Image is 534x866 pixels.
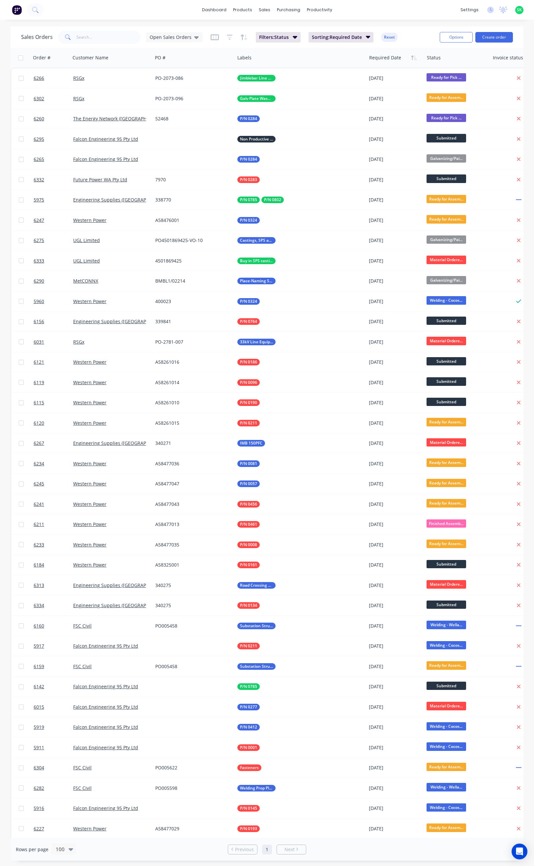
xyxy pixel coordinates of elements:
a: 6247 [34,210,73,230]
span: 6267 [34,440,44,447]
button: P/N 0456 [237,501,260,508]
div: [DATE] [369,359,421,365]
a: 6282 [34,778,73,798]
span: Buy in SPS casting [240,258,273,264]
span: Ready for Assem... [427,458,466,467]
span: Substation Structural Steel [240,623,273,629]
span: 6313 [34,582,44,589]
span: P/N 0057 [240,480,257,487]
button: P/N 0134 [237,602,260,609]
button: P/N 0145 [237,805,260,812]
span: 6333 [34,258,44,264]
span: P/N 0785 [240,197,257,203]
span: P/N 0186 [240,359,257,365]
button: Road Crossing Signs [237,582,276,589]
button: P/N 0785 [237,683,260,690]
span: P/N 0211 [240,643,257,649]
a: 5916 [34,798,73,818]
div: [DATE] [369,197,421,203]
a: 6290 [34,271,73,291]
span: 6159 [34,663,44,670]
a: Falcon Engineering 95 Pty Ltd [73,136,138,142]
a: FSC Civil [73,663,92,669]
span: Ready for Pick ... [427,114,466,122]
span: P/N 0001 [240,744,257,751]
a: Western Power [73,420,106,426]
div: [DATE] [369,258,421,264]
span: Filters: Status [259,34,289,41]
div: Customer Name [73,54,108,61]
span: P/N 0145 [240,805,257,812]
span: Welding Prop Plates & Assembly [240,785,273,791]
span: Substation Structural Steel [240,663,273,670]
div: A58477047 [155,480,228,487]
a: 6159 [34,657,73,676]
span: 6266 [34,75,44,81]
button: P/N 0324 [237,217,260,224]
button: P/N 0190 [237,399,260,406]
div: [DATE] [369,420,421,426]
div: [DATE] [369,562,421,568]
span: 6290 [34,278,44,284]
a: FSC Civil [73,785,92,791]
div: Order # [33,54,50,61]
div: settings [457,5,482,15]
button: P/N 0764 [237,318,260,325]
span: Welding - Cocos... [427,296,466,304]
a: 6266 [34,68,73,88]
span: Material Ordere... [427,337,466,345]
button: P/N 0284 [237,115,260,122]
a: 6227 [34,819,73,839]
span: Non Productive Tasks [240,136,273,142]
button: P/N 0057 [237,480,260,487]
span: Castings, SPS and Buy In [240,237,273,244]
span: P/N 0008 [240,541,257,548]
a: 6156 [34,312,73,331]
a: 5911 [34,738,73,758]
div: [DATE] [369,136,421,142]
div: A58477013 [155,521,228,528]
div: [DATE] [369,379,421,386]
a: 6260 [34,109,73,129]
span: Galvanizing/Pai... [427,154,466,163]
a: 6265 [34,149,73,169]
span: Ready for Assem... [427,479,466,487]
span: 6120 [34,420,44,426]
div: 340275 [155,582,228,589]
a: Western Power [73,217,106,223]
span: 6334 [34,602,44,609]
a: 6119 [34,373,73,392]
div: sales [255,5,274,15]
span: 6031 [34,339,44,345]
button: Non Productive Tasks [237,136,276,142]
span: P/N 0096 [240,379,257,386]
button: P/N 0186 [237,359,260,365]
span: 6227 [34,825,44,832]
div: A58261010 [155,399,228,406]
a: Western Power [73,399,106,406]
div: [DATE] [369,521,421,528]
a: 6334 [34,596,73,615]
span: Submitted [427,134,466,142]
a: 6031 [34,332,73,352]
button: Filters:Status [256,32,301,43]
div: BMBL1/02214 [155,278,228,284]
div: [DATE] [369,217,421,224]
span: 6156 [34,318,44,325]
span: 6304 [34,764,44,771]
span: P/N 0324 [240,217,257,224]
span: P/N 0412 [240,724,257,730]
div: PO-2073-096 [155,95,228,102]
div: productivity [304,5,336,15]
span: P/N 0190 [240,399,257,406]
span: 6160 [34,623,44,629]
button: Galv Plate Washers [237,95,276,102]
button: P/N 0161 [237,562,260,568]
a: The Energy Network ([GEOGRAPHIC_DATA]) Pty Ltd [73,115,183,122]
div: 400023 [155,298,228,305]
span: P/N 0277 [240,704,257,710]
a: 6160 [34,616,73,636]
a: Western Power [73,521,106,527]
a: 5919 [34,717,73,737]
div: 338770 [155,197,228,203]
